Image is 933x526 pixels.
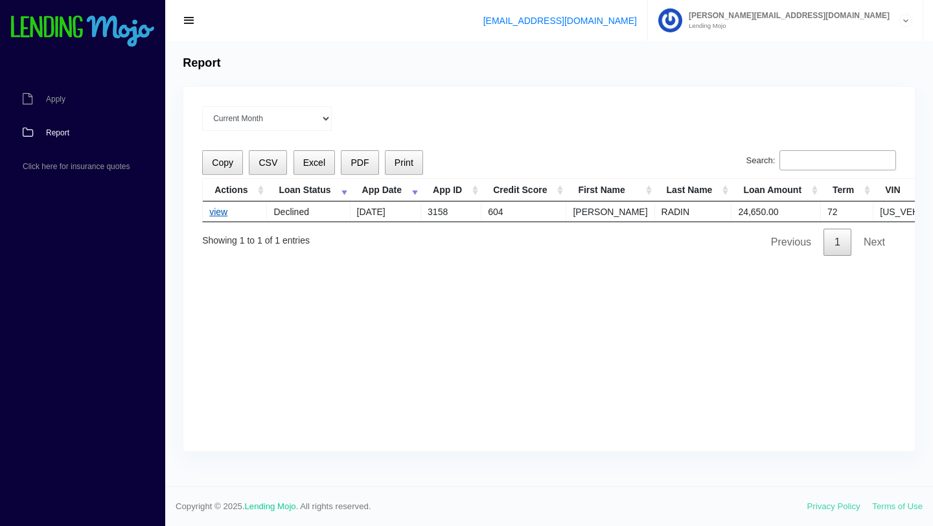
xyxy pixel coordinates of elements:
[483,16,637,26] a: [EMAIL_ADDRESS][DOMAIN_NAME]
[259,157,277,168] span: CSV
[351,179,421,201] th: App Date: activate to sort column ascending
[46,95,65,103] span: Apply
[209,207,227,217] a: view
[212,157,233,168] span: Copy
[824,229,851,256] a: 1
[421,201,481,222] td: 3158
[395,157,413,168] span: Print
[303,157,325,168] span: Excel
[779,150,896,171] input: Search:
[481,179,566,201] th: Credit Score: activate to sort column ascending
[267,201,350,222] td: Declined
[746,150,896,171] label: Search:
[351,157,369,168] span: PDF
[46,129,69,137] span: Report
[658,8,682,32] img: Profile image
[731,179,821,201] th: Loan Amount: activate to sort column ascending
[655,179,732,201] th: Last Name: activate to sort column ascending
[760,229,822,256] a: Previous
[245,501,296,511] a: Lending Mojo
[202,226,310,247] div: Showing 1 to 1 of 1 entries
[341,150,378,176] button: PDF
[853,229,896,256] a: Next
[807,501,860,511] a: Privacy Policy
[351,201,421,222] td: [DATE]
[731,201,821,222] td: 24,650.00
[23,163,130,170] span: Click here for insurance quotes
[821,179,873,201] th: Term: activate to sort column ascending
[682,23,890,29] small: Lending Mojo
[566,201,654,222] td: [PERSON_NAME]
[267,179,350,201] th: Loan Status: activate to sort column ascending
[183,56,220,71] h4: Report
[294,150,336,176] button: Excel
[202,150,243,176] button: Copy
[176,500,807,513] span: Copyright © 2025. . All rights reserved.
[203,179,267,201] th: Actions: activate to sort column ascending
[421,179,481,201] th: App ID: activate to sort column ascending
[821,201,873,222] td: 72
[682,12,890,19] span: [PERSON_NAME][EMAIL_ADDRESS][DOMAIN_NAME]
[872,501,923,511] a: Terms of Use
[566,179,654,201] th: First Name: activate to sort column ascending
[10,16,155,48] img: logo-small.png
[481,201,566,222] td: 604
[655,201,732,222] td: RADIN
[249,150,287,176] button: CSV
[385,150,423,176] button: Print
